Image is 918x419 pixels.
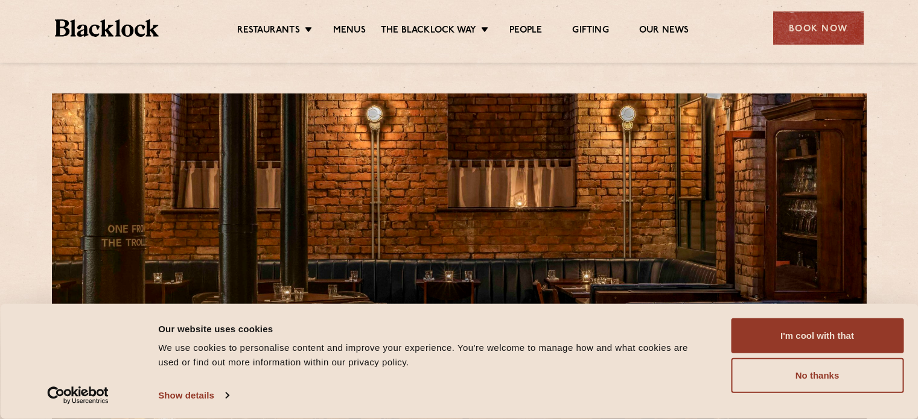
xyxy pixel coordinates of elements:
div: We use cookies to personalise content and improve your experience. You're welcome to manage how a... [158,341,704,370]
a: Restaurants [237,25,300,38]
a: People [509,25,542,38]
a: Show details [158,386,228,405]
button: I'm cool with that [731,318,904,353]
a: Gifting [572,25,608,38]
div: Our website uses cookies [158,321,704,336]
img: BL_Textured_Logo-footer-cropped.svg [55,19,159,37]
button: No thanks [731,358,904,393]
a: Menus [333,25,366,38]
a: Our News [639,25,689,38]
a: The Blacklock Way [381,25,476,38]
a: Usercentrics Cookiebot - opens in a new window [25,386,131,405]
div: Book Now [773,11,864,45]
